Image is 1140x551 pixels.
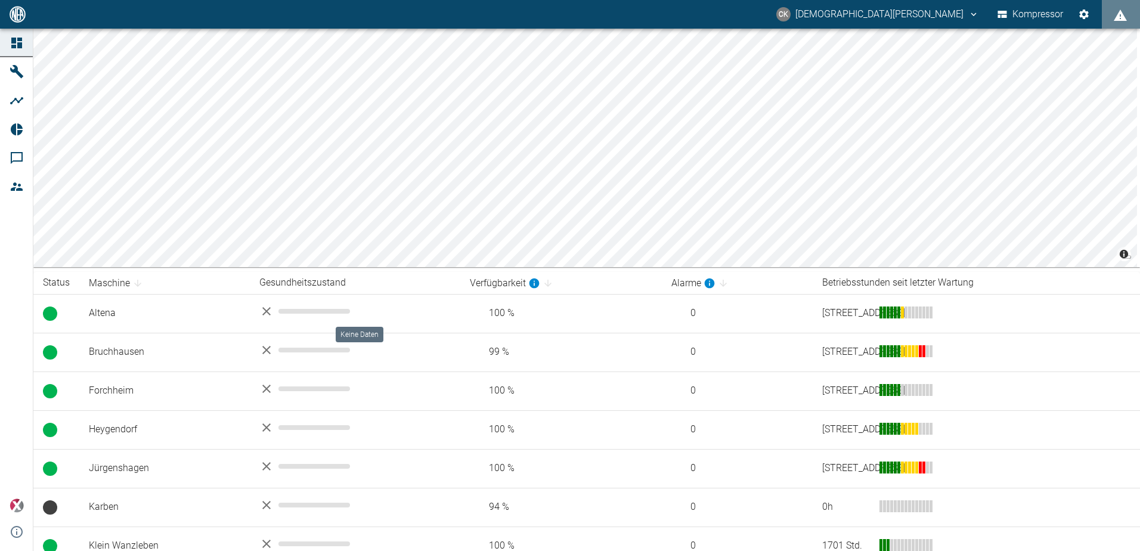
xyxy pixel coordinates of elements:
[822,500,870,514] div: 0 h
[671,276,701,290] font: Alarme
[671,384,803,398] span: 0
[671,423,803,437] span: 0
[775,4,981,25] button: christian.kraft@arcanum-energy.de
[470,307,652,320] span: 100 %
[33,272,79,294] th: Status
[10,499,24,513] img: Xplore-Logo
[1012,6,1063,23] font: Kompressor
[470,423,652,437] span: 100 %
[470,345,652,359] span: 99 %
[43,462,57,476] span: Betrieb
[470,500,652,514] span: 94 %
[671,462,803,475] span: 0
[43,307,57,321] span: Betrieb
[671,500,803,514] span: 0
[822,462,870,475] div: [STREET_ADDRESS]
[470,276,540,290] div: berechnet für die letzten 7 Tage
[813,272,1140,294] th: Betriebsstunden seit letzter Wartung
[259,537,451,551] div: Keine Daten
[776,7,791,21] div: CK
[995,4,1066,25] button: Kompressor
[79,488,250,527] td: Karben
[43,423,57,437] span: Betrieb
[259,459,451,473] div: Keine Daten
[8,6,27,22] img: Logo
[795,6,964,23] font: [DEMOGRAPHIC_DATA][PERSON_NAME]
[250,272,460,294] th: Gesundheitszustand
[259,304,451,318] div: Keine Daten
[259,420,451,435] div: Keine Daten
[671,307,803,320] span: 0
[43,345,57,360] span: Betrieb
[89,276,130,290] font: Maschine
[259,498,451,512] div: Keine Daten
[671,276,715,290] div: berechnet für die letzten 7 Tage
[336,327,383,342] div: Keine Daten
[470,276,526,290] font: Verfügbarkeit
[259,343,451,357] div: Keine Daten
[822,307,870,320] div: [STREET_ADDRESS]
[43,500,57,515] span: Keine Daten
[43,384,57,398] span: Betrieb
[79,372,250,410] td: Forchheim
[1073,4,1095,25] button: Einstellungen
[79,294,250,333] td: Altena
[822,345,870,359] div: [STREET_ADDRESS]
[79,449,250,488] td: Jürgenshagen
[79,333,250,372] td: Bruchhausen
[822,423,870,437] div: [STREET_ADDRESS]
[33,29,1137,267] canvas: Landkarte
[79,410,250,449] td: Heygendorf
[822,384,870,398] div: [STREET_ADDRESS]
[259,382,451,396] div: Keine Daten
[470,384,652,398] span: 100 %
[470,462,652,475] span: 100 %
[671,345,803,359] span: 0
